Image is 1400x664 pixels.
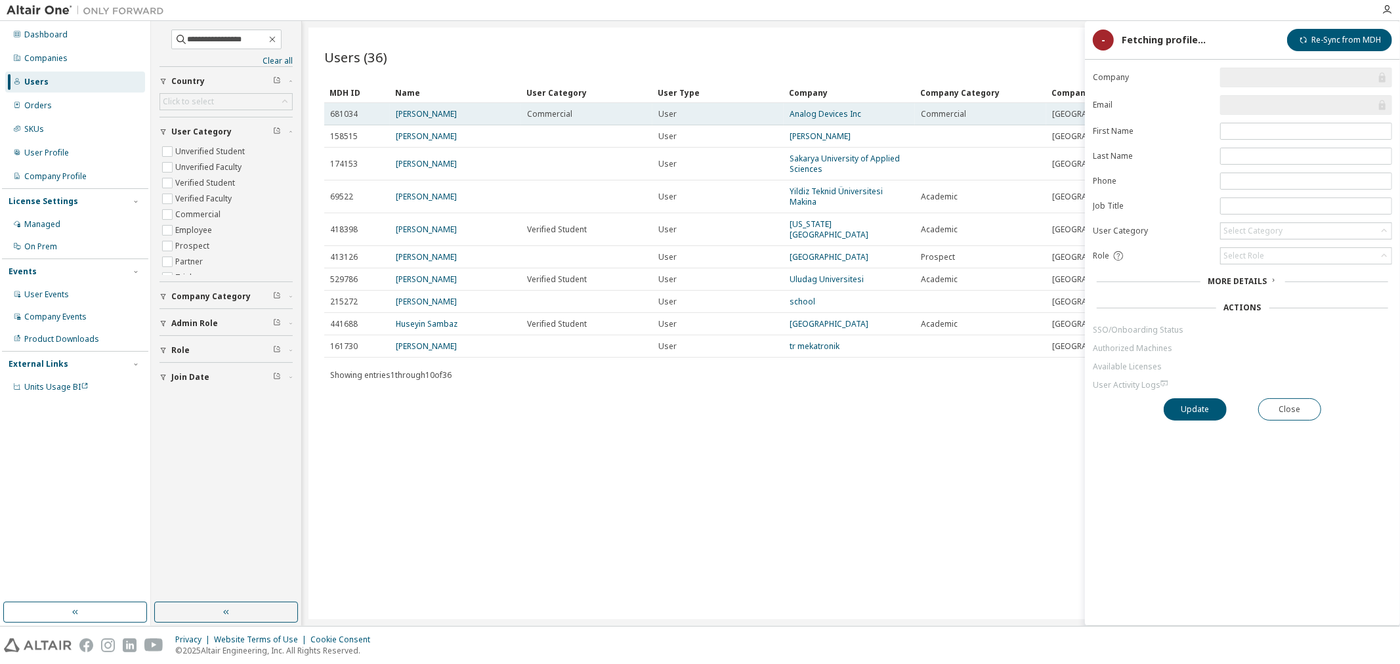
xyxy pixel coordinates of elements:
[790,274,864,285] a: Uludag Universitesi
[1093,100,1212,110] label: Email
[163,96,214,107] div: Click to select
[273,345,281,356] span: Clear filter
[330,224,358,235] span: 418398
[175,191,234,207] label: Verified Faculty
[921,109,966,119] span: Commercial
[171,372,209,383] span: Join Date
[1052,224,1131,235] span: [GEOGRAPHIC_DATA]
[175,144,247,159] label: Unverified Student
[790,296,815,307] a: school
[330,109,358,119] span: 681034
[101,638,115,652] img: instagram.svg
[273,127,281,137] span: Clear filter
[1093,30,1114,51] div: -
[175,634,214,645] div: Privacy
[273,291,281,302] span: Clear filter
[273,76,281,87] span: Clear filter
[330,192,353,202] span: 69522
[658,159,677,169] span: User
[175,207,223,222] label: Commercial
[1093,201,1212,211] label: Job Title
[1093,343,1392,354] a: Authorized Machines
[1093,251,1109,261] span: Role
[1093,176,1212,186] label: Phone
[159,56,293,66] a: Clear all
[24,219,60,230] div: Managed
[790,131,851,142] a: [PERSON_NAME]
[1223,226,1283,236] div: Select Category
[175,159,244,175] label: Unverified Faculty
[171,76,205,87] span: Country
[1122,35,1206,45] div: Fetching profile...
[329,82,385,103] div: MDH ID
[1223,251,1264,261] div: Select Role
[658,131,677,142] span: User
[175,175,238,191] label: Verified Student
[1052,131,1131,142] span: [GEOGRAPHIC_DATA]
[395,82,516,103] div: Name
[396,274,457,285] a: [PERSON_NAME]
[396,341,457,352] a: [PERSON_NAME]
[658,192,677,202] span: User
[330,319,358,329] span: 441688
[324,48,387,66] span: Users (36)
[1093,72,1212,83] label: Company
[527,109,572,119] span: Commercial
[921,252,955,262] span: Prospect
[1258,398,1321,421] button: Close
[1052,252,1131,262] span: [GEOGRAPHIC_DATA]
[171,318,218,329] span: Admin Role
[1221,248,1391,264] div: Select Role
[790,251,868,262] a: [GEOGRAPHIC_DATA]
[921,192,958,202] span: Academic
[4,638,72,652] img: altair_logo.svg
[214,634,310,645] div: Website Terms of Use
[330,369,452,381] span: Showing entries 1 through 10 of 36
[790,108,861,119] a: Analog Devices Inc
[921,274,958,285] span: Academic
[921,224,958,235] span: Academic
[790,318,868,329] a: [GEOGRAPHIC_DATA]
[1221,223,1391,239] div: Select Category
[24,124,44,135] div: SKUs
[1164,398,1227,421] button: Update
[396,158,457,169] a: [PERSON_NAME]
[171,291,251,302] span: Company Category
[24,171,87,182] div: Company Profile
[789,82,910,103] div: Company
[1093,151,1212,161] label: Last Name
[330,131,358,142] span: 158515
[1093,126,1212,136] label: First Name
[1052,192,1131,202] span: [GEOGRAPHIC_DATA]
[921,319,958,329] span: Academic
[1052,341,1131,352] span: [GEOGRAPHIC_DATA]
[396,224,457,235] a: [PERSON_NAME]
[159,336,293,365] button: Role
[790,153,900,175] a: Sakarya University of Applied Sciences
[1052,297,1131,307] span: [GEOGRAPHIC_DATA]
[1093,379,1168,390] span: User Activity Logs
[24,30,68,40] div: Dashboard
[159,309,293,338] button: Admin Role
[330,341,358,352] span: 161730
[310,634,378,645] div: Cookie Consent
[24,334,99,344] div: Product Downloads
[24,77,49,87] div: Users
[1052,319,1131,329] span: [GEOGRAPHIC_DATA]
[396,251,457,262] a: [PERSON_NAME]
[330,274,358,285] span: 529786
[526,82,647,103] div: User Category
[7,4,171,17] img: Altair One
[658,109,677,119] span: User
[396,318,457,329] a: Huseyin Sambaz
[79,638,93,652] img: facebook.svg
[1052,109,1131,119] span: [GEOGRAPHIC_DATA]
[1224,302,1262,313] div: Actions
[9,359,68,369] div: External Links
[1052,159,1131,169] span: [GEOGRAPHIC_DATA]
[175,270,194,285] label: Trial
[658,319,677,329] span: User
[396,131,457,142] a: [PERSON_NAME]
[1093,325,1392,335] a: SSO/Onboarding Status
[144,638,163,652] img: youtube.svg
